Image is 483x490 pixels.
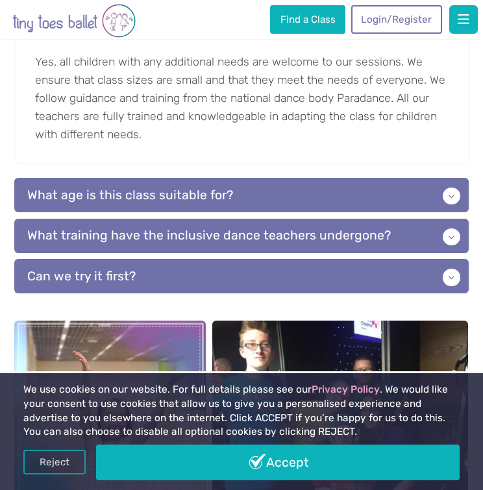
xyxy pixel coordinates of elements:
[312,384,380,395] a: Privacy Policy
[12,3,136,39] img: tiny toes ballet
[14,259,468,293] p: Can we try it first?
[14,219,468,253] p: What training have the inclusive dance teachers undergone?
[270,5,345,34] a: Find a Class
[96,445,459,480] a: Accept
[23,450,86,474] a: Reject
[14,178,468,212] p: What age is this class suitable for?
[23,383,459,439] p: We use cookies on our website. For full details please see our . We would like your consent to us...
[14,35,468,164] p: Yes, all children with any additional needs are welcome to our sessions. We ensure that class siz...
[351,5,442,34] a: Login/Register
